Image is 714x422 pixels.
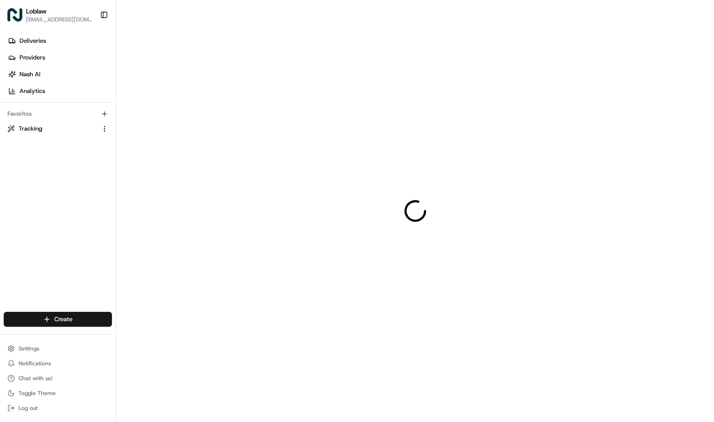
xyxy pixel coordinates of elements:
[7,7,22,22] img: Loblaw
[4,84,116,99] a: Analytics
[19,360,51,367] span: Notifications
[26,7,46,16] button: Loblaw
[4,372,112,385] button: Chat with us!
[4,402,112,415] button: Log out
[19,389,56,397] span: Toggle Theme
[4,357,112,370] button: Notifications
[4,67,116,82] a: Nash AI
[4,387,112,400] button: Toggle Theme
[4,33,116,48] a: Deliveries
[4,312,112,327] button: Create
[20,87,45,95] span: Analytics
[26,16,92,23] button: [EMAIL_ADDRESS][DOMAIN_NAME]
[19,125,42,133] span: Tracking
[4,121,112,136] button: Tracking
[4,4,96,26] button: LoblawLoblaw[EMAIL_ADDRESS][DOMAIN_NAME]
[4,342,112,355] button: Settings
[20,70,40,79] span: Nash AI
[20,53,45,62] span: Providers
[20,37,46,45] span: Deliveries
[19,404,38,412] span: Log out
[4,50,116,65] a: Providers
[19,375,52,382] span: Chat with us!
[7,125,97,133] a: Tracking
[4,106,112,121] div: Favorites
[54,315,72,323] span: Create
[19,345,39,352] span: Settings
